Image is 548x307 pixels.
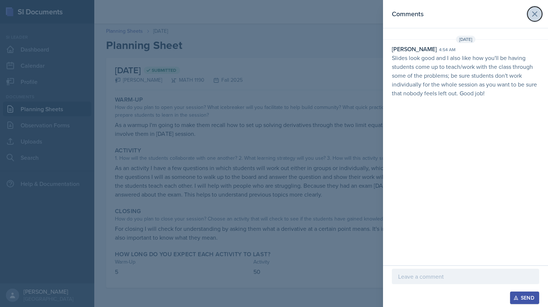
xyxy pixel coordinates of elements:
div: [PERSON_NAME] [392,45,437,53]
div: Send [515,295,534,301]
span: [DATE] [456,36,475,43]
button: Send [510,292,539,304]
p: Slides look good and I also like how you'll be having students come up to teach/work with the cla... [392,53,539,98]
h2: Comments [392,9,424,19]
div: 4:54 am [439,46,456,53]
